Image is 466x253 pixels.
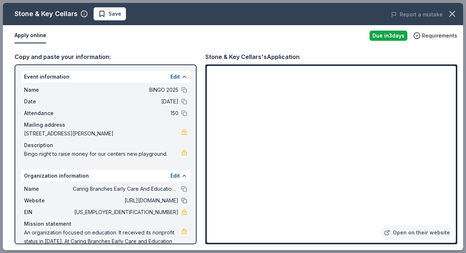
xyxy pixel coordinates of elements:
button: Edit [170,171,180,180]
div: Stone & Key Cellars [15,8,78,20]
span: [URL][DOMAIN_NAME] [73,196,178,205]
span: [DATE] [73,97,178,106]
span: Name [24,185,73,193]
div: Organization information [21,170,190,182]
span: BINGO 2025 [73,86,178,94]
span: Website [24,196,73,205]
button: Apply online [15,28,46,43]
div: Mailing address [24,120,187,129]
div: Description [24,141,187,150]
div: Mission statement [24,220,187,228]
button: Report a mistake [391,10,443,19]
span: Name [24,86,73,94]
button: Edit [170,72,180,81]
span: Attendance [24,109,73,118]
span: Date [24,97,73,106]
div: Event information [21,71,190,83]
span: [US_EMPLOYER_IDENTIFICATION_NUMBER] [73,208,178,217]
a: Open on their website [381,225,453,240]
span: [STREET_ADDRESS][PERSON_NAME] [24,129,181,138]
span: Requirements [422,31,457,40]
div: Copy and paste your information: [15,52,197,62]
button: Save [94,7,126,20]
span: Caring Branches Early Care And Education Center [73,185,178,193]
span: EIN [24,208,73,217]
button: Requirements [413,31,457,40]
div: Stone & Key Cellars's Application [205,52,300,62]
span: Bingo night to raise money for our centers new playground. [24,150,181,158]
span: Save [108,9,121,18]
span: 150 [73,109,178,118]
div: Due in 3 days [370,31,407,41]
